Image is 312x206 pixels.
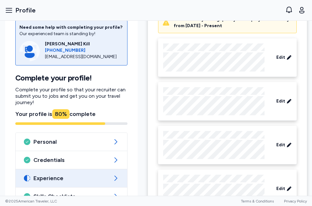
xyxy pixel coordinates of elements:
img: Consultant [19,41,40,61]
div: Your profile is complete [15,110,127,118]
button: Profile [3,3,38,17]
div: Edit [158,126,297,164]
p: Complete your profile so that your recruiter can submit you to jobs and get you on your travel jo... [15,87,127,106]
div: Edit [158,38,297,77]
div: [PERSON_NAME] Kill [45,41,123,47]
span: Edit [276,54,285,61]
div: 80 % [52,109,69,119]
span: Skills Checklists [33,193,109,200]
span: Edit [276,98,285,104]
a: Privacy Policy [284,199,307,203]
div: You currently have gaps in your employment history from [DATE] - Present [174,16,293,29]
span: Experience [33,174,109,182]
h1: Complete your profile! [15,73,127,83]
div: Edit [158,82,297,121]
span: Personal [33,138,109,146]
span: © 2025 American Traveler, LLC [5,199,57,204]
span: Edit [276,142,285,148]
div: [EMAIL_ADDRESS][DOMAIN_NAME] [45,54,123,60]
span: Edit [276,186,285,192]
div: Our experienced team is standing by! [19,31,123,37]
a: Terms & Conditions [241,199,274,203]
span: Credentials [33,156,109,164]
a: [PHONE_NUMBER] [45,47,123,54]
span: Profile [15,6,36,15]
div: Need some help with completing your profile? [19,24,123,31]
